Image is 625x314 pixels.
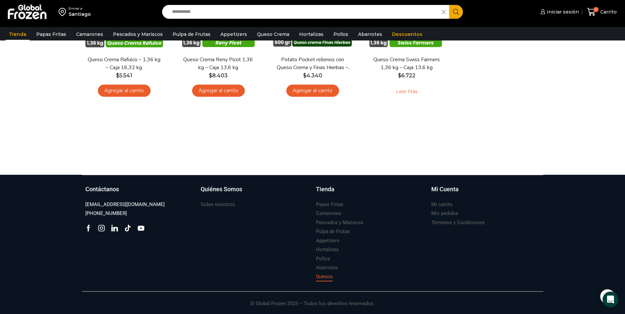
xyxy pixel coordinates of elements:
[254,28,293,40] a: Queso Crema
[398,72,415,79] bdi: 6.722
[431,200,453,209] a: Mi carrito
[316,218,363,227] a: Pescados y Mariscos
[316,200,343,209] a: Papas Fritas
[85,201,165,208] h3: [EMAIL_ADDRESS][DOMAIN_NAME]
[431,219,485,226] h3: Términos y Condiciones
[316,255,330,262] h3: Pollos
[85,209,127,218] a: [PHONE_NUMBER]
[296,28,327,40] a: Hortalizas
[180,56,256,71] a: Queso Crema Reny Picot 1,36 kg – Caja 13,6 kg
[316,210,341,217] h3: Camarones
[585,4,618,20] a: 0 Carrito
[316,209,341,218] a: Camarones
[209,72,212,79] span: $
[539,5,579,18] a: Iniciar sesión
[316,236,339,245] a: Appetizers
[316,185,425,200] a: Tienda
[316,272,333,281] a: Quesos
[431,210,458,217] h3: Mis pedidos
[201,200,235,209] a: Sobre nosotros
[192,85,245,97] a: Agregar al carrito: “Queso Crema Reny Picot 1,36 kg - Caja 13,6 kg”
[116,72,119,79] span: $
[98,85,151,97] a: Agregar al carrito: “Queso Crema Rafulco - 1,36 kg - Caja 16,32 kg”
[386,85,428,98] a: Leé más sobre “Queso Crema Swiss Farmers 1,36 kg - Caja 13,6 kg”
[389,28,426,40] a: Descuentos
[6,28,30,40] a: Tienda
[603,292,618,307] div: Open Intercom Messenger
[449,5,463,19] button: Search button
[69,11,91,17] div: Santiago
[201,201,235,208] h3: Sobre nosotros
[86,56,162,71] a: Queso Crema Rafulco – 1,36 kg – Caja 16,32 kg
[316,263,338,272] a: Abarrotes
[85,200,165,209] a: [EMAIL_ADDRESS][DOMAIN_NAME]
[69,6,91,11] div: Enviar a
[316,219,363,226] h3: Pescados y Mariscos
[169,28,214,40] a: Pulpa de Frutas
[201,185,309,200] a: Quiénes Somos
[59,6,69,17] img: address-field-icon.svg
[116,72,132,79] bdi: 5.541
[85,185,194,200] a: Contáctanos
[355,28,385,40] a: Abarrotes
[85,185,119,194] h3: Contáctanos
[316,228,350,235] h3: Pulpa de Frutas
[316,185,334,194] h3: Tienda
[209,72,228,79] bdi: 8.403
[431,201,453,208] h3: Mi carrito
[110,28,166,40] a: Pescados y Mariscos
[316,254,330,263] a: Pollos
[303,72,322,79] bdi: 4.340
[85,210,127,217] h3: [PHONE_NUMBER]
[201,185,242,194] h3: Quiénes Somos
[316,237,339,244] h3: Appetizers
[599,9,617,15] span: Carrito
[330,28,352,40] a: Pollos
[593,7,599,12] span: 0
[303,72,306,79] span: $
[217,28,250,40] a: Appetizers
[33,28,70,40] a: Papas Fritas
[316,264,338,271] h3: Abarrotes
[286,85,339,97] a: Agregar al carrito: “Potato Pocket rellenos con Queso Crema y Finas Hierbas - Caja 8.4 kg”
[316,273,333,280] h3: Quesos
[431,185,459,194] h3: Mi Cuenta
[274,56,350,71] a: Potato Pocket rellenos con Queso Crema y Finas Hierbas – Caja 8.4 kg
[82,292,543,307] p: © Global Frozen 2025 – Todos los derechos reservados.
[431,218,485,227] a: Términos y Condiciones
[431,209,458,218] a: Mis pedidos
[398,72,401,79] span: $
[316,227,350,236] a: Pulpa de Frutas
[73,28,106,40] a: Camarones
[316,246,339,253] h3: Hortalizas
[369,56,444,71] a: Queso Crema Swiss Farmers 1,36 kg – Caja 13,6 kg
[431,185,540,200] a: Mi Cuenta
[316,201,343,208] h3: Papas Fritas
[316,245,339,254] a: Hortalizas
[545,9,579,15] span: Iniciar sesión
